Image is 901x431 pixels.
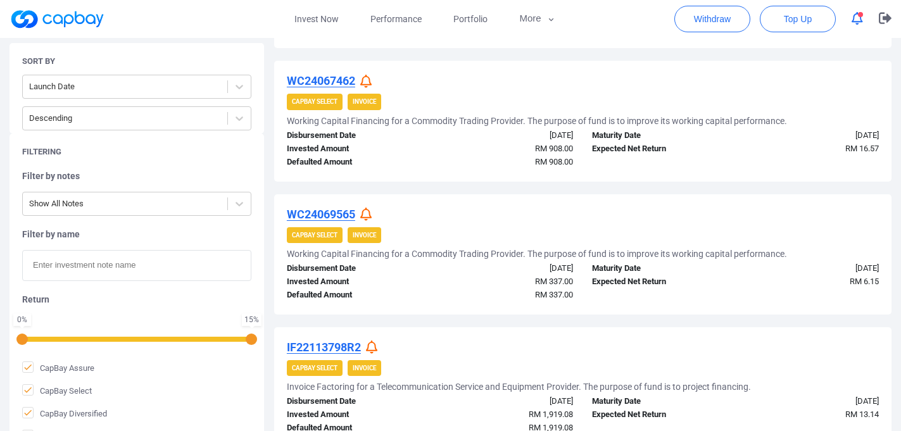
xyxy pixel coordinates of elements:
[277,262,430,275] div: Disbursement Date
[287,248,787,259] h5: Working Capital Financing for a Commodity Trading Provider. The purpose of fund is to improve its...
[353,232,376,239] strong: Invoice
[22,146,61,158] h5: Filtering
[430,129,583,142] div: [DATE]
[22,250,251,281] input: Enter investment note name
[845,144,879,153] span: RM 16.57
[353,365,376,372] strong: Invoice
[277,275,430,289] div: Invested Amount
[292,365,337,372] strong: CapBay Select
[583,262,735,275] div: Maturity Date
[287,340,361,354] u: IF22113798R2
[292,98,337,105] strong: CapBay Select
[583,275,735,289] div: Expected Net Return
[22,407,107,420] span: CapBay Diversified
[430,395,583,408] div: [DATE]
[674,6,750,32] button: Withdraw
[287,381,751,392] h5: Invoice Factoring for a Telecommunication Service and Equipment Provider. The purpose of fund is ...
[287,74,355,87] u: WC24067462
[22,361,94,374] span: CapBay Assure
[22,384,92,397] span: CapBay Select
[277,156,430,169] div: Defaulted Amount
[535,144,573,153] span: RM 908.00
[535,290,573,299] span: RM 337.00
[583,408,735,422] div: Expected Net Return
[287,208,355,221] u: WC24069565
[22,56,55,67] h5: Sort By
[583,142,735,156] div: Expected Net Return
[535,277,573,286] span: RM 337.00
[277,142,430,156] div: Invested Amount
[784,13,812,25] span: Top Up
[292,232,337,239] strong: CapBay Select
[736,129,888,142] div: [DATE]
[277,289,430,302] div: Defaulted Amount
[736,262,888,275] div: [DATE]
[760,6,836,32] button: Top Up
[535,157,573,166] span: RM 908.00
[353,98,376,105] strong: Invoice
[430,262,583,275] div: [DATE]
[22,294,251,305] h5: Return
[22,228,251,240] h5: Filter by name
[277,408,430,422] div: Invested Amount
[845,409,879,419] span: RM 13.14
[529,409,573,419] span: RM 1,919.08
[583,395,735,408] div: Maturity Date
[370,12,422,26] span: Performance
[453,12,488,26] span: Portfolio
[583,129,735,142] div: Maturity Date
[22,170,251,182] h5: Filter by notes
[287,115,787,127] h5: Working Capital Financing for a Commodity Trading Provider. The purpose of fund is to improve its...
[277,129,430,142] div: Disbursement Date
[244,316,259,323] div: 15 %
[277,395,430,408] div: Disbursement Date
[736,395,888,408] div: [DATE]
[16,316,28,323] div: 0 %
[850,277,879,286] span: RM 6.15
